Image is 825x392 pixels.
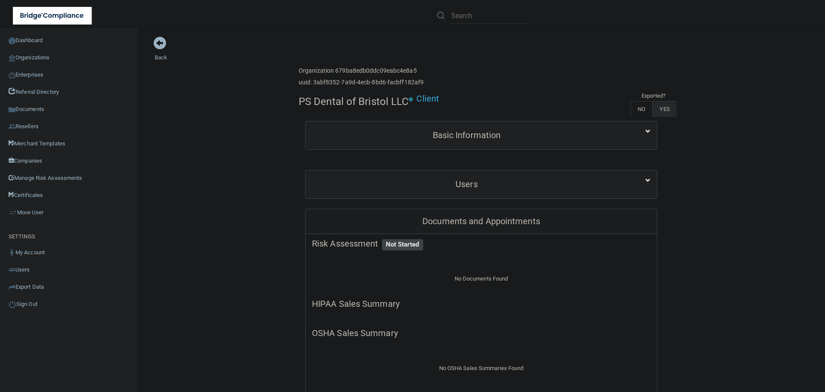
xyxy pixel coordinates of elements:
img: briefcase.64adab9b.png [9,208,17,217]
h5: Basic Information [312,130,621,140]
label: YES [652,101,676,117]
img: ic_reseller.de258add.png [9,123,15,130]
p: Client [416,91,439,107]
span: Not Started [382,239,423,250]
h6: Organization 679ba8edb0ddc09eabc4e8a5 [299,68,424,74]
img: icon-documents.8dae5593.png [9,106,15,113]
a: Back [155,44,167,61]
div: No Documents Found [306,263,657,294]
label: NO [630,101,652,117]
img: enterprise.0d942306.png [9,72,15,78]
label: SETTINGS [9,231,35,242]
img: organization-icon.f8decf85.png [9,55,15,62]
img: ic-search.3b580494.png [437,12,445,19]
img: ic_dashboard_dark.d01f4a41.png [9,37,15,44]
div: Documents and Appointments [306,209,657,234]
input: Search [451,8,530,24]
h5: Risk Assessment [312,239,651,248]
div: No OSHA Sales Summaries Found [306,353,657,384]
img: icon-export.b9366987.png [9,284,15,290]
h4: PS Dental of Bristol LLC [299,96,409,107]
h6: uuid: 3abf8352-7a9d-4ecb-8bd6-facbff182af9 [299,79,424,86]
h5: Users [312,179,621,189]
h5: HIPAA Sales Summary [312,299,651,309]
a: Users [312,175,651,194]
a: Basic Information [312,126,651,145]
img: icon-users.e205127d.png [9,266,15,273]
img: ic_power_dark.7ecde6b1.png [9,300,16,308]
img: ic_user_dark.df1a06c3.png [9,249,15,256]
img: bridge_compliance_login_screen.278c3ca4.svg [13,7,92,25]
h5: OSHA Sales Summary [312,328,651,338]
td: Exported? [630,91,677,101]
